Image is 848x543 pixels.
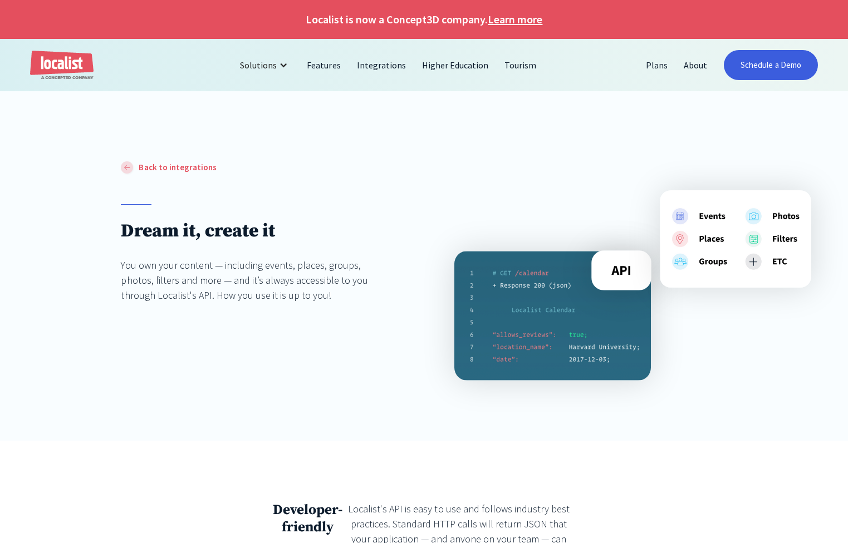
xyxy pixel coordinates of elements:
[299,52,349,78] a: Features
[488,11,542,28] a: Learn more
[273,501,342,536] h3: Developer-friendly
[30,51,94,80] a: home
[121,161,216,174] a: Back to integrations
[240,58,277,72] div: Solutions
[232,52,299,78] div: Solutions
[724,50,817,80] a: Schedule a Demo
[638,52,676,78] a: Plans
[349,52,414,78] a: Integrations
[497,52,545,78] a: Tourism
[121,258,393,303] div: You own your content — including events, places, groups, photos, filters and more — and it’s alwa...
[676,52,715,78] a: About
[414,52,497,78] a: Higher Education
[121,220,393,243] h1: Dream it, create it
[139,161,216,174] div: Back to integrations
